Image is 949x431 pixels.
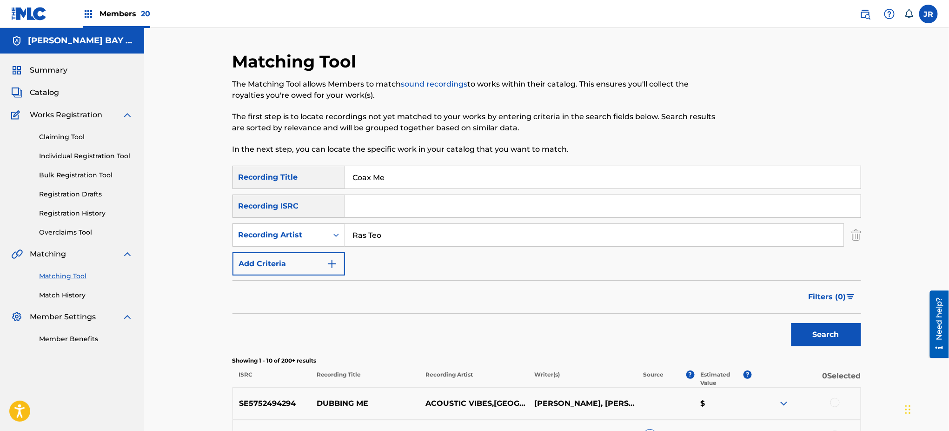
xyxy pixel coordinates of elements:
[803,285,861,309] button: Filters (0)
[232,370,311,387] p: ISRC
[28,35,133,46] h5: SHELLY BAY MUSIC
[904,9,914,19] div: Notifications
[401,80,468,88] a: sound recordings
[232,144,717,155] p: In the next step, you can locate the specific work in your catalog that you want to match.
[851,223,861,247] img: Delete Criterion
[860,8,871,20] img: search
[778,398,790,409] img: expand
[11,87,59,98] a: CatalogCatalog
[30,109,102,121] span: Works Registration
[232,51,361,72] h2: Matching Tool
[743,370,752,379] span: ?
[923,290,949,358] iframe: Resource Center
[11,35,22,47] img: Accounts
[39,271,133,281] a: Matching Tool
[39,132,133,142] a: Claiming Tool
[809,291,846,303] span: Filters ( 0 )
[311,398,419,409] p: DUBBING ME
[528,370,637,387] p: Writer(s)
[326,258,338,269] img: 9d2ae6d4665cec9f34b9.svg
[11,249,23,260] img: Matching
[643,370,664,387] p: Source
[232,166,861,351] form: Search Form
[419,370,528,387] p: Recording Artist
[791,323,861,346] button: Search
[39,170,133,180] a: Bulk Registration Tool
[11,87,22,98] img: Catalog
[11,65,67,76] a: SummarySummary
[39,334,133,344] a: Member Benefits
[694,398,752,409] p: $
[39,290,133,300] a: Match History
[10,7,23,49] div: Need help?
[30,249,66,260] span: Matching
[30,65,67,76] span: Summary
[233,398,311,409] p: SE5752494294
[701,370,743,387] p: Estimated Value
[39,189,133,199] a: Registration Drafts
[30,87,59,98] span: Catalog
[919,5,938,23] div: User Menu
[100,8,150,19] span: Members
[232,252,345,276] button: Add Criteria
[11,311,22,323] img: Member Settings
[884,8,895,20] img: help
[11,109,23,121] img: Works Registration
[310,370,419,387] p: Recording Title
[141,9,150,18] span: 20
[30,311,96,323] span: Member Settings
[11,7,47,20] img: MLC Logo
[856,5,875,23] a: Public Search
[122,311,133,323] img: expand
[528,398,637,409] p: [PERSON_NAME], [PERSON_NAME]
[232,79,717,101] p: The Matching Tool allows Members to match to works within their catalog. This ensures you'll coll...
[83,8,94,20] img: Top Rightsholders
[903,386,949,431] iframe: Chat Widget
[122,249,133,260] img: expand
[752,370,861,387] p: 0 Selected
[847,294,855,300] img: filter
[232,111,717,134] p: The first step is to locate recordings not yet matched to your works by entering criteria in the ...
[880,5,899,23] div: Help
[905,396,911,424] div: Drag
[39,151,133,161] a: Individual Registration Tool
[122,109,133,121] img: expand
[39,228,133,237] a: Overclaims Tool
[11,65,22,76] img: Summary
[419,398,528,409] p: ACOUSTIC VIBES,[GEOGRAPHIC_DATA]
[39,209,133,218] a: Registration History
[239,229,322,241] div: Recording Artist
[686,370,695,379] span: ?
[232,357,861,365] p: Showing 1 - 10 of 200+ results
